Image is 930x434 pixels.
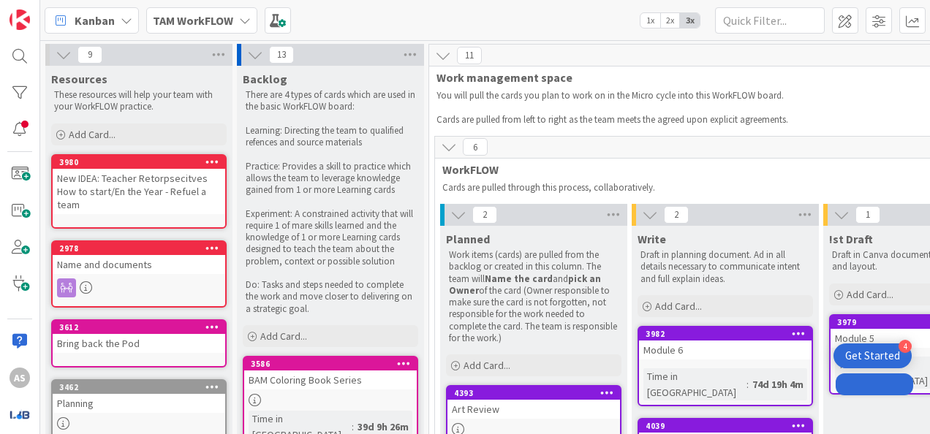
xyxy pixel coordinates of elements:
[243,72,287,86] span: Backlog
[246,279,415,315] p: Do: Tasks and steps needed to complete the work and move closer to delivering on a strategic goal.
[51,319,227,368] a: 3612Bring back the Pod
[845,349,900,363] div: Get Started
[639,327,812,359] div: 3982Module 6
[59,157,225,167] div: 3980
[246,89,415,113] p: There are 4 types of cards which are used in the basic WorkFLOW board:
[643,368,746,400] div: Time in [GEOGRAPHIC_DATA]
[664,206,689,224] span: 2
[53,334,225,353] div: Bring back the Pod
[51,72,107,86] span: Resources
[69,128,116,141] span: Add Card...
[646,421,812,431] div: 4039
[899,340,912,353] div: 4
[77,46,102,64] span: 9
[53,321,225,334] div: 3612
[829,232,873,246] span: !st Draft
[51,240,227,308] a: 2978Name and documents
[244,357,417,389] div: 3586BAM Coloring Book Series
[53,156,225,169] div: 3980
[749,376,807,392] div: 74d 19h 4m
[59,322,225,332] div: 3612
[638,232,666,246] span: Write
[53,156,225,214] div: 3980New IDEA: Teacher Retorpsecitves How to start/En the Year - Refuel a team
[472,206,497,224] span: 2
[447,387,620,400] div: 4393
[639,419,812,433] div: 4039
[655,300,702,313] span: Add Card...
[463,138,488,156] span: 6
[833,343,912,368] div: Open Get Started checklist, remaining modules: 4
[75,12,115,29] span: Kanban
[639,327,812,340] div: 3982
[53,381,225,413] div: 3462Planning
[638,326,813,406] a: 3982Module 6Time in [GEOGRAPHIC_DATA]:74d 19h 4m
[847,288,893,301] span: Add Card...
[251,359,417,369] div: 3586
[54,89,224,113] p: These resources will help your team with your WorkFLOW practice.
[855,206,880,224] span: 1
[246,161,415,197] p: Practice: Provides a skill to practice which allows the team to leverage knowledge gained from 1 ...
[244,370,417,389] div: BAM Coloring Book Series
[680,13,700,28] span: 3x
[449,273,603,297] strong: pick an Owner
[449,249,619,344] p: Work items (cards) are pulled from the backlog or created in this column. The team will and of th...
[53,242,225,274] div: 2978Name and documents
[457,47,482,64] span: 11
[53,321,225,353] div: 3612Bring back the Pod
[660,13,680,28] span: 2x
[454,388,620,398] div: 4393
[485,273,553,285] strong: Name the card
[746,376,749,392] span: :
[53,381,225,394] div: 3462
[53,255,225,274] div: Name and documents
[640,249,810,285] p: Draft in planning document. Ad in all details necessary to communicate intent and full explain id...
[446,232,490,246] span: Planned
[639,340,812,359] div: Module 6
[10,404,30,425] img: avatar
[447,387,620,419] div: 4393Art Review
[246,208,415,267] p: Experiment: A constrained activity that will require 1 of mare skills learned and the knowledge o...
[153,13,233,28] b: TAM WorkFLOW
[51,154,227,229] a: 3980New IDEA: Teacher Retorpsecitves How to start/En the Year - Refuel a team
[260,330,307,343] span: Add Card...
[269,46,294,64] span: 13
[10,368,30,388] div: AS
[464,359,510,372] span: Add Card...
[244,357,417,370] div: 3586
[246,125,415,149] p: Learning: Directing the team to qualified refences and source materials
[53,394,225,413] div: Planning
[646,329,812,339] div: 3982
[640,13,660,28] span: 1x
[53,169,225,214] div: New IDEA: Teacher Retorpsecitves How to start/En the Year - Refuel a team
[10,9,30,30] img: Visit kanbanzone.com
[447,400,620,419] div: Art Review
[715,7,825,34] input: Quick Filter...
[53,242,225,255] div: 2978
[59,382,225,392] div: 3462
[59,243,225,254] div: 2978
